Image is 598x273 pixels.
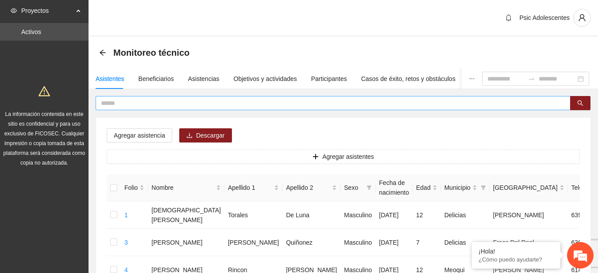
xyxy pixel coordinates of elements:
span: filter [479,181,488,194]
button: search [570,96,590,110]
div: Objetivos y actividades [234,74,297,84]
span: plus [313,154,319,161]
span: eye [11,8,17,14]
td: Masculino [340,229,375,256]
th: Nombre [148,174,224,201]
span: arrow-left [99,49,106,56]
th: Folio [121,174,148,201]
button: plusAgregar asistentes [107,150,580,164]
div: Beneficiarios [139,74,174,84]
span: download [186,132,193,139]
span: to [528,75,535,82]
span: Proyectos [21,2,73,19]
td: 12 [413,201,441,229]
div: Minimizar ventana de chat en vivo [145,4,166,26]
th: Fecha de nacimiento [375,174,413,201]
th: Colonia [490,174,568,201]
span: Municipio [444,183,471,192]
td: Masculino [340,201,375,229]
span: Descargar [196,131,225,140]
span: filter [367,185,372,190]
span: La información contenida en este sitio es confidencial y para uso exclusivo de FICOSEC. Cualquier... [4,111,85,166]
td: [DATE] [375,229,413,256]
td: [PERSON_NAME] [490,201,568,229]
td: 7 [413,229,441,256]
span: filter [481,185,486,190]
div: Asistencias [188,74,220,84]
span: user [574,14,590,22]
span: Monitoreo técnico [113,46,189,60]
span: filter [365,181,374,194]
span: bell [502,14,515,21]
th: Municipio [441,174,490,201]
a: Activos [21,28,41,35]
span: Apellido 1 [228,183,272,192]
span: [GEOGRAPHIC_DATA] [493,183,558,192]
button: bell [502,11,516,25]
button: Agregar asistencia [107,128,172,142]
a: 3 [124,239,128,246]
th: Apellido 1 [224,174,282,201]
div: ¡Hola! [478,248,554,255]
span: Agregar asistencia [114,131,165,140]
td: [PERSON_NAME] [224,229,282,256]
td: [DEMOGRAPHIC_DATA][PERSON_NAME] [148,201,224,229]
span: Psic Adolescentes [519,14,570,21]
div: Chatee con nosotros ahora [46,45,149,57]
button: user [573,9,591,27]
th: Edad [413,174,441,201]
div: Back [99,49,106,57]
span: Apellido 2 [286,183,330,192]
span: warning [39,85,50,97]
td: Quiñonez [282,229,340,256]
td: [DATE] [375,201,413,229]
th: Apellido 2 [282,174,340,201]
p: ¿Cómo puedo ayudarte? [478,256,554,263]
span: Agregar asistentes [322,152,374,161]
span: Edad [416,183,431,192]
td: Delicias [441,229,490,256]
button: downloadDescargar [179,128,232,142]
textarea: Escriba su mensaje y pulse “Intro” [4,180,169,211]
button: ellipsis [462,69,482,89]
a: 1 [124,211,128,219]
td: Torales [224,201,282,229]
div: Casos de éxito, retos y obstáculos [361,74,455,84]
td: De Luna [282,201,340,229]
div: Asistentes [96,74,124,84]
span: Estamos en línea. [51,87,122,177]
span: Nombre [151,183,214,192]
span: Folio [124,183,138,192]
td: Delicias [441,201,490,229]
td: Fracc Del Real [490,229,568,256]
div: Participantes [311,74,347,84]
span: ellipsis [469,76,475,82]
span: search [577,100,583,107]
td: [PERSON_NAME] [148,229,224,256]
span: swap-right [528,75,535,82]
span: Sexo [344,183,363,192]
